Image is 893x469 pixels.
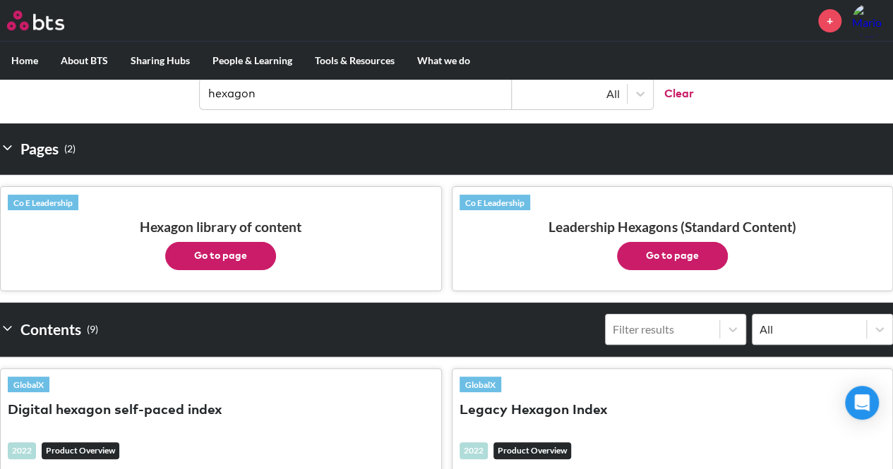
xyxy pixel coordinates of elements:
label: People & Learning [201,42,304,79]
a: + [818,9,841,32]
a: Go home [7,11,90,30]
button: Clear [653,78,694,109]
div: Filter results [613,322,712,337]
div: All [760,322,859,337]
a: GlobalX [8,377,49,392]
small: ( 2 ) [64,140,76,159]
button: Go to page [617,242,728,270]
h3: Hexagon library of content [8,219,434,270]
label: About BTS [49,42,119,79]
img: Mario Montino [852,4,886,37]
button: Go to page [165,242,276,270]
h3: Leadership Hexagons (Standard Content) [460,219,886,270]
button: Digital hexagon self-paced index [8,401,222,420]
em: Product Overview [42,442,119,459]
div: All [519,86,620,102]
a: Co E Leadership [8,195,78,210]
label: Tools & Resources [304,42,406,79]
small: ( 9 ) [87,320,98,339]
button: Legacy Hexagon Index [460,401,608,420]
a: Co E Leadership [460,195,530,210]
div: 2022 [460,442,488,459]
a: GlobalX [460,377,501,392]
a: Profile [852,4,886,37]
div: Open Intercom Messenger [845,386,879,420]
div: 2022 [8,442,36,459]
input: Find contents, pages and demos... [200,78,512,109]
label: What we do [406,42,481,79]
label: Sharing Hubs [119,42,201,79]
img: BTS Logo [7,11,64,30]
em: Product Overview [493,442,571,459]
